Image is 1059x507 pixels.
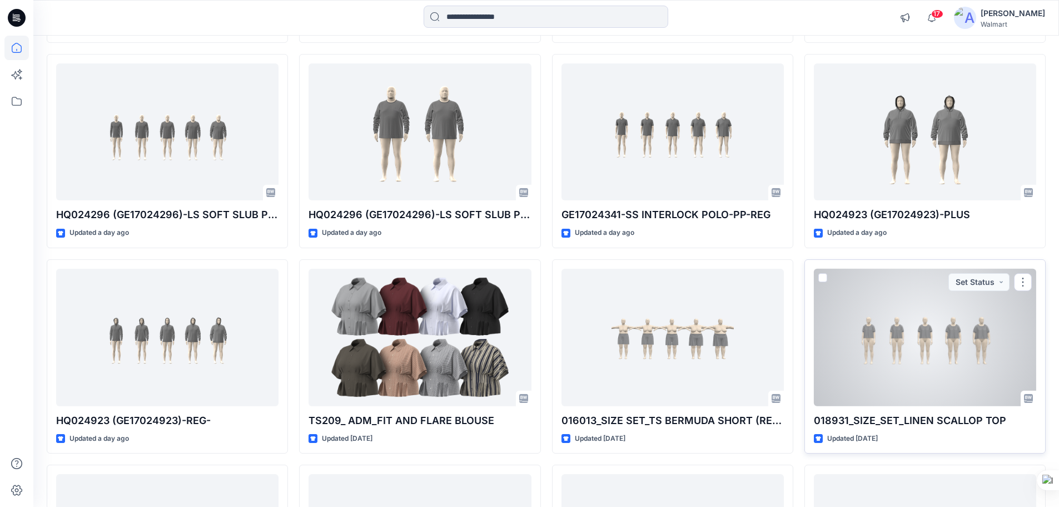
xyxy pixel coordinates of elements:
p: HQ024296 (GE17024296)-LS SOFT SLUB POCKET CREW-REG [56,207,279,223]
p: Updated [DATE] [575,433,625,445]
p: Updated a day ago [69,433,129,445]
p: 016013_SIZE SET_TS BERMUDA SHORT (REFINED LINEN SHORT) [561,413,784,429]
p: Updated a day ago [827,227,887,239]
p: HQ024923 (GE17024923)-PLUS [814,207,1036,223]
div: Walmart [981,20,1045,28]
a: HQ024923 (GE17024923)-REG- [56,269,279,406]
p: Updated a day ago [575,227,634,239]
p: TS209_ ADM_FIT AND FLARE BLOUSE [309,413,531,429]
a: TS209_ ADM_FIT AND FLARE BLOUSE [309,269,531,406]
span: 17 [931,9,943,18]
p: GE17024341-SS INTERLOCK POLO-PP-REG [561,207,784,223]
p: Updated a day ago [322,227,381,239]
p: Updated a day ago [69,227,129,239]
div: [PERSON_NAME] [981,7,1045,20]
p: HQ024296 (GE17024296)-LS SOFT SLUB POCKET CREW-PLUS [309,207,531,223]
a: HQ024923 (GE17024923)-PLUS [814,63,1036,201]
img: avatar [954,7,976,29]
p: Updated [DATE] [322,433,372,445]
p: 018931_SIZE_SET_LINEN SCALLOP TOP [814,413,1036,429]
a: 018931_SIZE_SET_LINEN SCALLOP TOP [814,269,1036,406]
p: Updated [DATE] [827,433,878,445]
a: GE17024341-SS INTERLOCK POLO-PP-REG [561,63,784,201]
p: HQ024923 (GE17024923)-REG- [56,413,279,429]
a: 016013_SIZE SET_TS BERMUDA SHORT (REFINED LINEN SHORT) [561,269,784,406]
a: HQ024296 (GE17024296)-LS SOFT SLUB POCKET CREW-REG [56,63,279,201]
a: HQ024296 (GE17024296)-LS SOFT SLUB POCKET CREW-PLUS [309,63,531,201]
